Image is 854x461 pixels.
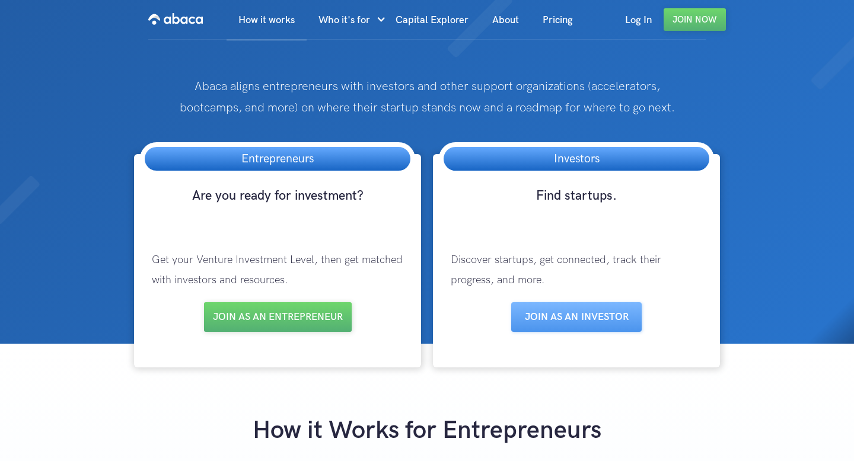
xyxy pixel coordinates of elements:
[542,147,611,171] h3: Investors
[511,302,642,332] a: Join as aN INVESTOR
[148,9,203,28] img: Abaca logo
[204,302,352,332] a: Join as an entrepreneur
[439,187,714,226] h3: Find startups.
[253,415,601,446] strong: How it Works for Entrepreneurs
[230,147,326,171] h3: Entrepreneurs
[140,238,415,302] p: Get your Venture Investment Level, then get matched with investors and resources.
[171,76,683,119] p: Abaca aligns entrepreneurs with investors and other support organizations (accelerators, bootcamp...
[140,187,415,226] h3: Are you ready for investment?
[664,8,726,31] a: Join Now
[439,238,714,302] p: Discover startups, get connected, track their progress, and more.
